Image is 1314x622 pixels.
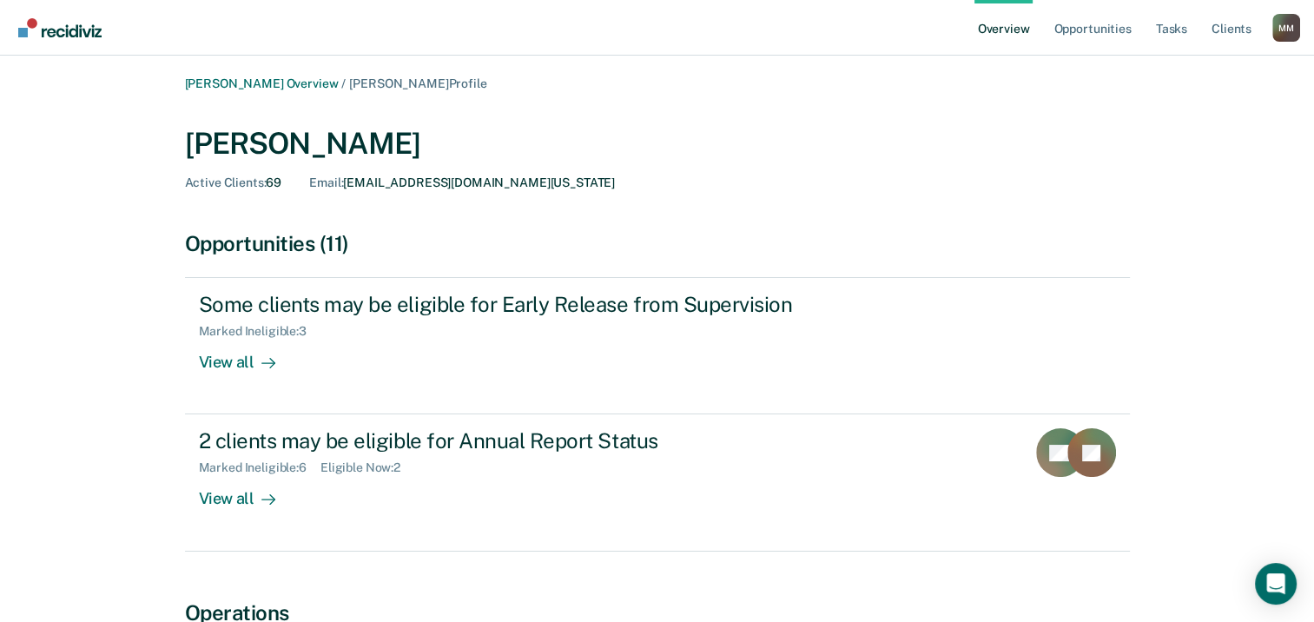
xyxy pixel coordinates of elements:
div: View all [199,475,296,509]
div: Open Intercom Messenger [1255,563,1297,605]
a: 2 clients may be eligible for Annual Report StatusMarked Ineligible:6Eligible Now:2View all [185,414,1130,551]
img: Recidiviz [18,18,102,37]
div: Eligible Now : 2 [320,460,414,475]
div: Some clients may be eligible for Early Release from Supervision [199,292,809,317]
span: Email : [309,175,343,189]
div: View all [199,339,296,373]
span: Active Clients : [185,175,267,189]
div: Marked Ineligible : 3 [199,324,320,339]
span: / [338,76,349,90]
div: [PERSON_NAME] [185,126,1130,162]
div: M M [1272,14,1300,42]
span: [PERSON_NAME] Profile [349,76,486,90]
div: 69 [185,175,282,190]
a: Some clients may be eligible for Early Release from SupervisionMarked Ineligible:3View all [185,277,1130,414]
a: [PERSON_NAME] Overview [185,76,339,90]
div: 2 clients may be eligible for Annual Report Status [199,428,809,453]
button: Profile dropdown button [1272,14,1300,42]
div: Marked Ineligible : 6 [199,460,320,475]
div: Opportunities (11) [185,231,1130,256]
div: [EMAIL_ADDRESS][DOMAIN_NAME][US_STATE] [309,175,615,190]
